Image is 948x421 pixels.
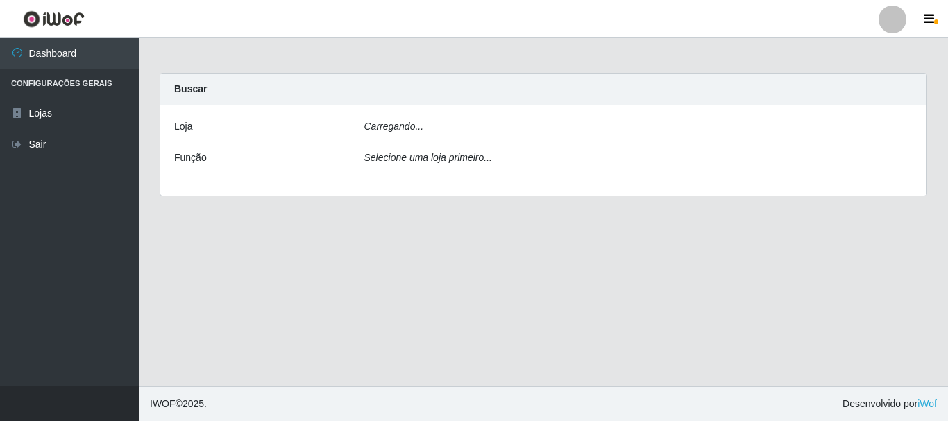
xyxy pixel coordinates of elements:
[150,397,207,411] span: © 2025 .
[364,152,492,163] i: Selecione uma loja primeiro...
[843,397,937,411] span: Desenvolvido por
[174,151,207,165] label: Função
[917,398,937,409] a: iWof
[174,119,192,134] label: Loja
[150,398,176,409] span: IWOF
[364,121,424,132] i: Carregando...
[23,10,85,28] img: CoreUI Logo
[174,83,207,94] strong: Buscar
